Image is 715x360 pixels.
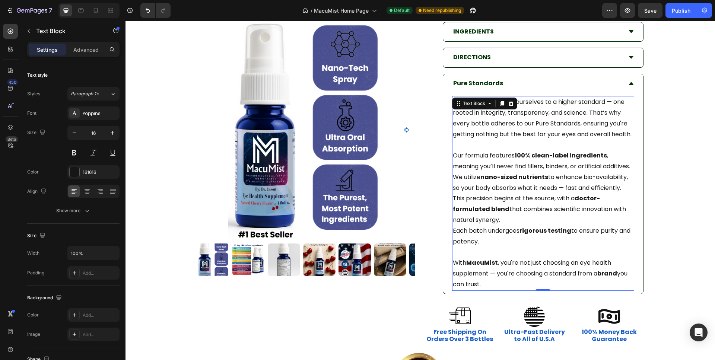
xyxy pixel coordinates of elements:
[423,7,461,14] span: Need republishing
[472,248,492,257] strong: brand
[327,237,508,269] p: With , you're not just choosing an eye health supplement — you're choosing a standard from a you ...
[665,3,697,18] button: Publish
[68,246,119,260] input: Auto
[389,130,482,139] strong: 100% clean-label ingredients
[56,207,91,214] div: Show more
[27,231,47,241] div: Size
[125,21,715,360] iframe: Design area
[672,7,690,15] div: Publish
[328,57,378,68] p: Pure Standards
[644,7,657,14] span: Save
[314,7,369,15] span: MacuMist Home Page
[327,205,508,226] p: Each batch undergoes to ensure purity and potency.
[36,26,99,35] p: Text Block
[7,79,18,85] div: 450
[379,307,439,322] strong: Ultra-Fast Delivery to All of U.S.A
[27,204,120,217] button: Show more
[394,7,410,14] span: Default
[341,238,372,246] strong: MacuMist
[456,307,511,322] strong: 100% Money Back Guarantee
[3,3,55,18] button: 7
[301,307,368,322] strong: Free Shipping On Orders Over 3 Bottles
[37,46,58,54] p: Settings
[49,6,52,15] p: 7
[27,110,36,117] div: Font
[278,106,284,112] button: Carousel Next Arrow
[83,270,118,277] div: Add...
[638,3,662,18] button: Save
[355,152,423,160] strong: nano-sized nutrients
[6,136,18,142] div: Beta
[67,87,120,101] button: Paragraph 1*
[328,31,365,42] p: DIRECTIONS
[336,79,361,86] div: Text Block
[27,331,40,338] div: Image
[27,312,39,318] div: Color
[71,90,99,97] span: Paragraph 1*
[140,3,171,18] div: Undo/Redo
[27,169,39,175] div: Color
[27,187,48,197] div: Align
[27,90,40,97] div: Styles
[83,312,118,319] div: Add...
[690,324,708,341] div: Open Intercom Messenger
[73,46,99,54] p: Advanced
[83,110,118,117] div: Poppins
[394,206,446,214] strong: rigorous testing
[27,250,39,257] div: Width
[27,72,48,79] div: Text style
[27,128,47,138] div: Size
[27,293,63,303] div: Background
[83,169,118,176] div: 161616
[327,76,508,119] p: At MacuMist, we hold ourselves to a higher standard — one rooted in integrity, transparency, and ...
[327,130,508,205] p: Our formula features , meaning you’ll never find fillers, binders, or artificial additives. We ut...
[83,331,118,338] div: Add...
[328,6,368,16] p: INGREDIENTS
[311,7,312,15] span: /
[27,270,44,276] div: Padding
